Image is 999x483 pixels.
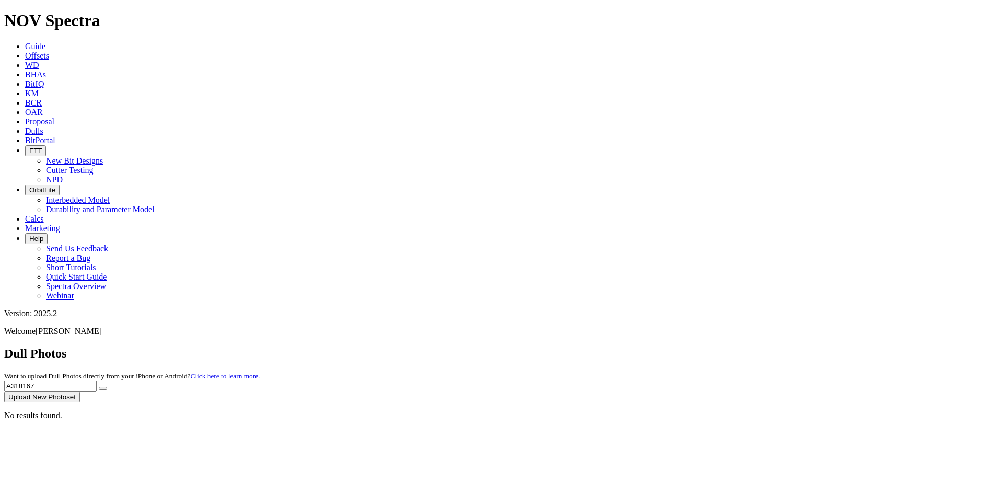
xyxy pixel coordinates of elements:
[25,136,55,145] a: BitPortal
[4,411,995,420] p: No results found.
[29,235,43,243] span: Help
[4,11,995,30] h1: NOV Spectra
[25,51,49,60] a: Offsets
[4,392,80,402] button: Upload New Photoset
[46,263,96,272] a: Short Tutorials
[25,117,54,126] a: Proposal
[46,166,94,175] a: Cutter Testing
[36,327,102,336] span: [PERSON_NAME]
[46,272,107,281] a: Quick Start Guide
[25,79,44,88] a: BitIQ
[4,381,97,392] input: Search Serial Number
[25,89,39,98] a: KM
[29,147,42,155] span: FTT
[4,327,995,336] p: Welcome
[25,224,60,233] a: Marketing
[25,126,43,135] a: Dulls
[25,98,42,107] a: BCR
[25,233,48,244] button: Help
[4,372,260,380] small: Want to upload Dull Photos directly from your iPhone or Android?
[25,145,46,156] button: FTT
[4,347,995,361] h2: Dull Photos
[46,244,108,253] a: Send Us Feedback
[46,205,155,214] a: Durability and Parameter Model
[46,195,110,204] a: Interbedded Model
[46,156,103,165] a: New Bit Designs
[46,254,90,262] a: Report a Bug
[25,42,45,51] a: Guide
[29,186,55,194] span: OrbitLite
[191,372,260,380] a: Click here to learn more.
[46,291,74,300] a: Webinar
[4,309,995,318] div: Version: 2025.2
[25,214,44,223] a: Calcs
[46,175,63,184] a: NPD
[46,282,106,291] a: Spectra Overview
[25,108,43,117] a: OAR
[25,70,46,79] a: BHAs
[25,185,60,195] button: OrbitLite
[25,61,39,70] a: WD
